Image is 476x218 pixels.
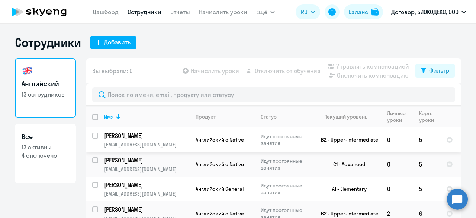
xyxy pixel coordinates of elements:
[312,152,381,177] td: C1 - Advanced
[104,190,189,197] p: [EMAIL_ADDRESS][DOMAIN_NAME]
[318,113,381,120] div: Текущий уровень
[391,7,459,16] p: Договор, БИОКОДЕКС, ООО
[196,113,216,120] div: Продукт
[104,113,189,120] div: Имя
[199,8,247,16] a: Начислить уроки
[104,181,189,189] a: [PERSON_NAME]
[128,8,161,16] a: Сотрудники
[196,113,254,120] div: Продукт
[381,177,413,201] td: 0
[256,4,275,19] button: Ещё
[261,133,312,146] p: Идут постоянные занятия
[104,132,189,140] a: [PERSON_NAME]
[261,158,312,171] p: Идут постоянные занятия
[22,90,69,98] p: 13 сотрудников
[92,66,133,75] span: Вы выбрали: 0
[196,161,244,168] span: Английский с Native
[415,64,455,78] button: Фильтр
[325,113,367,120] div: Текущий уровень
[387,110,413,123] div: Личные уроки
[104,113,114,120] div: Имя
[22,132,69,142] h3: Все
[22,79,69,89] h3: Английский
[15,35,81,50] h1: Сотрудники
[104,141,189,148] p: [EMAIL_ADDRESS][DOMAIN_NAME]
[90,36,136,49] button: Добавить
[93,8,119,16] a: Дашборд
[261,182,312,196] p: Идут постоянные занятия
[22,143,69,151] p: 13 активны
[344,4,383,19] button: Балансbalance
[312,127,381,152] td: B2 - Upper-Intermediate
[381,152,413,177] td: 0
[22,65,33,77] img: english
[413,152,440,177] td: 5
[419,110,435,123] div: Корп. уроки
[348,7,368,16] div: Баланс
[22,151,69,159] p: 4 отключено
[381,127,413,152] td: 0
[256,7,267,16] span: Ещё
[196,136,244,143] span: Английский с Native
[170,8,190,16] a: Отчеты
[104,156,188,164] p: [PERSON_NAME]
[104,38,131,47] div: Добавить
[104,166,189,173] p: [EMAIL_ADDRESS][DOMAIN_NAME]
[104,181,188,189] p: [PERSON_NAME]
[371,8,379,16] img: balance
[419,110,440,123] div: Корп. уроки
[104,205,189,214] a: [PERSON_NAME]
[196,186,244,192] span: Английский General
[429,66,449,75] div: Фильтр
[15,58,76,118] a: Английский13 сотрудников
[413,177,440,201] td: 5
[296,4,320,19] button: RU
[261,113,312,120] div: Статус
[312,177,381,201] td: A1 - Elementary
[261,113,277,120] div: Статус
[15,124,76,183] a: Все13 активны4 отключено
[104,132,188,140] p: [PERSON_NAME]
[387,110,408,123] div: Личные уроки
[387,3,470,21] button: Договор, БИОКОДЕКС, ООО
[104,156,189,164] a: [PERSON_NAME]
[104,205,188,214] p: [PERSON_NAME]
[92,87,455,102] input: Поиск по имени, email, продукту или статусу
[301,7,308,16] span: RU
[413,127,440,152] td: 5
[196,210,244,217] span: Английский с Native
